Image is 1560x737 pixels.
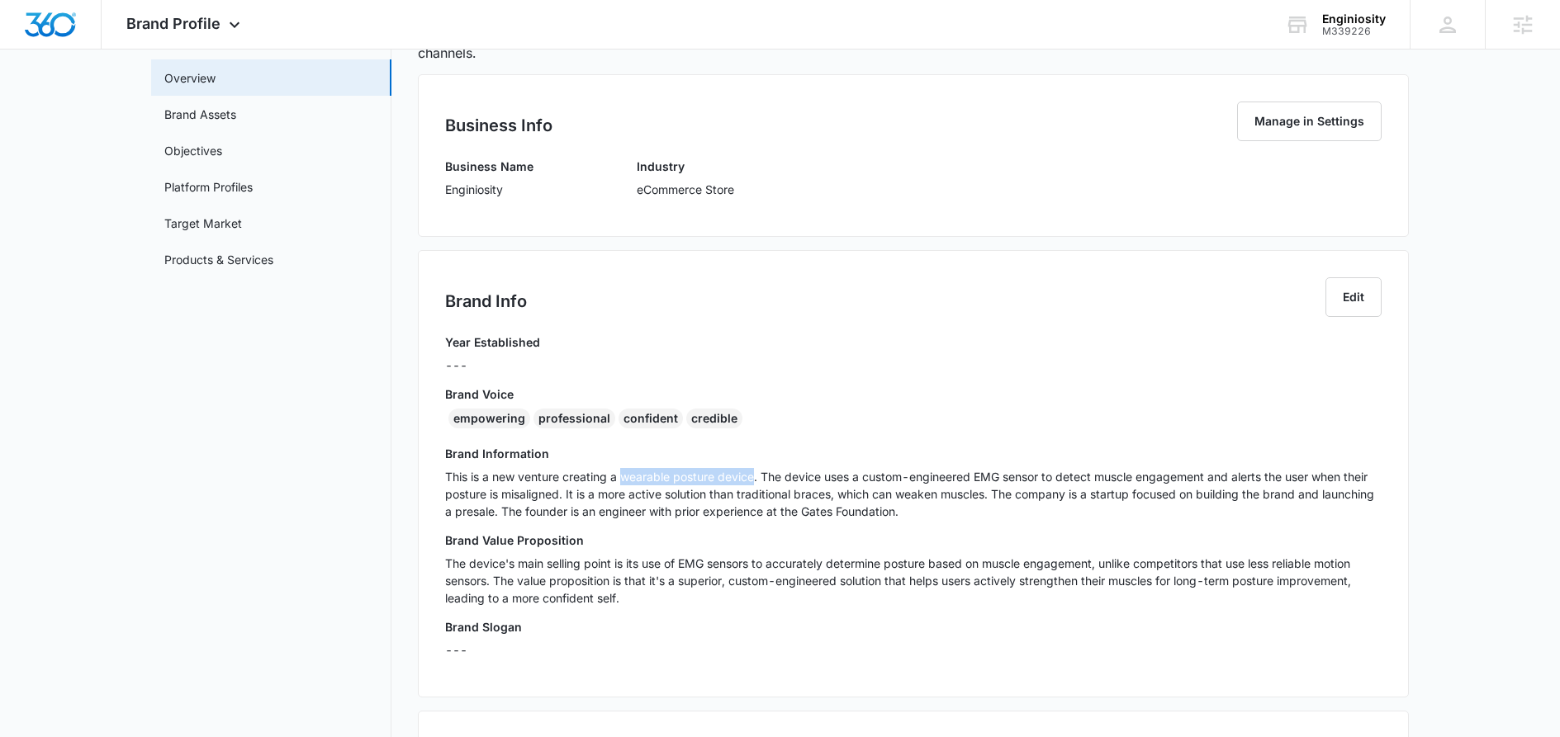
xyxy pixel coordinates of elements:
[637,181,734,198] p: eCommerce Store
[445,641,1382,659] p: ---
[445,333,540,351] h3: Year Established
[686,409,742,428] div: credible
[533,409,615,428] div: professional
[126,15,220,32] span: Brand Profile
[619,409,683,428] div: confident
[445,357,540,374] p: ---
[445,181,533,198] p: Enginiosity
[445,445,1382,462] h3: Brand Information
[164,69,216,87] a: Overview
[445,289,527,314] h2: Brand Info
[164,106,236,123] a: Brand Assets
[1322,26,1386,37] div: account id
[164,251,273,268] a: Products & Services
[164,33,248,50] a: Getting Started
[637,158,734,175] h3: Industry
[445,468,1382,520] p: This is a new venture creating a wearable posture device. The device uses a custom-engineered EMG...
[1325,277,1382,317] button: Edit
[445,158,533,175] h3: Business Name
[448,409,530,428] div: empowering
[164,215,242,232] a: Target Market
[445,618,1382,635] h3: Brand Slogan
[445,113,552,138] h2: Business Info
[445,385,1382,403] h3: Brand Voice
[1322,12,1386,26] div: account name
[445,555,1382,607] p: The device's main selling point is its use of EMG sensors to accurately determine posture based o...
[1237,102,1382,141] button: Manage in Settings
[445,531,1382,549] h3: Brand Value Proposition
[164,142,222,159] a: Objectives
[164,178,253,196] a: Platform Profiles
